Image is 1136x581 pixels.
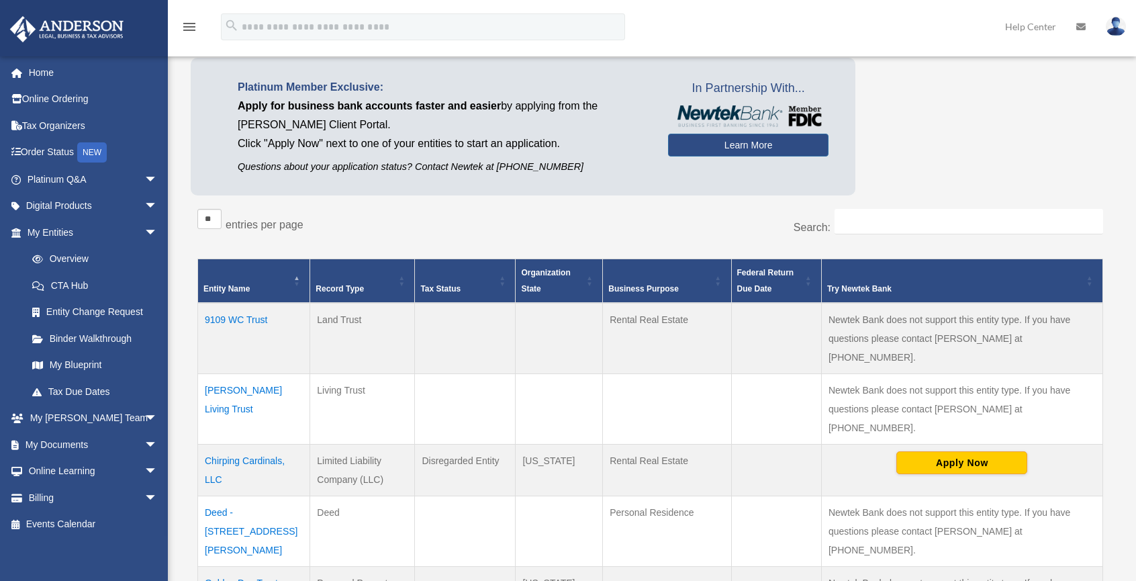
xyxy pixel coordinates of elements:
[603,496,731,566] td: Personal Residence
[9,511,178,538] a: Events Calendar
[9,431,178,458] a: My Documentsarrow_drop_down
[794,222,831,233] label: Search:
[521,268,570,294] span: Organization State
[668,134,829,157] a: Learn More
[144,219,171,247] span: arrow_drop_down
[238,97,648,134] p: by applying from the [PERSON_NAME] Client Portal.
[19,272,171,299] a: CTA Hub
[1106,17,1126,36] img: User Pic
[19,352,171,379] a: My Blueprint
[9,166,178,193] a: Platinum Q&Aarrow_drop_down
[19,325,171,352] a: Binder Walkthrough
[737,268,794,294] span: Federal Return Due Date
[827,281,1082,297] div: Try Newtek Bank
[310,259,415,303] th: Record Type: Activate to sort
[316,284,364,294] span: Record Type
[603,303,731,374] td: Rental Real Estate
[198,259,310,303] th: Entity Name: Activate to invert sorting
[603,444,731,496] td: Rental Real Estate
[144,193,171,220] span: arrow_drop_down
[181,24,197,35] a: menu
[238,78,648,97] p: Platinum Member Exclusive:
[9,405,178,432] a: My [PERSON_NAME] Teamarrow_drop_down
[19,299,171,326] a: Entity Change Request
[731,259,821,303] th: Federal Return Due Date: Activate to sort
[420,284,461,294] span: Tax Status
[226,219,303,230] label: entries per page
[144,458,171,486] span: arrow_drop_down
[144,431,171,459] span: arrow_drop_down
[198,373,310,444] td: [PERSON_NAME] Living Trust
[310,496,415,566] td: Deed
[19,246,164,273] a: Overview
[821,496,1102,566] td: Newtek Bank does not support this entity type. If you have questions please contact [PERSON_NAME]...
[675,105,822,127] img: NewtekBankLogoSM.png
[9,86,178,113] a: Online Ordering
[203,284,250,294] span: Entity Name
[608,284,679,294] span: Business Purpose
[415,444,516,496] td: Disregarded Entity
[198,496,310,566] td: Deed - [STREET_ADDRESS][PERSON_NAME]
[238,134,648,153] p: Click "Apply Now" next to one of your entities to start an application.
[821,373,1102,444] td: Newtek Bank does not support this entity type. If you have questions please contact [PERSON_NAME]...
[6,16,128,42] img: Anderson Advisors Platinum Portal
[668,78,829,99] span: In Partnership With...
[19,378,171,405] a: Tax Due Dates
[310,444,415,496] td: Limited Liability Company (LLC)
[9,458,178,485] a: Online Learningarrow_drop_down
[310,303,415,374] td: Land Trust
[9,59,178,86] a: Home
[516,259,603,303] th: Organization State: Activate to sort
[603,259,731,303] th: Business Purpose: Activate to sort
[181,19,197,35] i: menu
[238,159,648,175] p: Questions about your application status? Contact Newtek at [PHONE_NUMBER]
[144,405,171,433] span: arrow_drop_down
[9,219,171,246] a: My Entitiesarrow_drop_down
[9,139,178,167] a: Order StatusNEW
[9,112,178,139] a: Tax Organizers
[516,444,603,496] td: [US_STATE]
[144,166,171,193] span: arrow_drop_down
[821,259,1102,303] th: Try Newtek Bank : Activate to sort
[9,193,178,220] a: Digital Productsarrow_drop_down
[415,259,516,303] th: Tax Status: Activate to sort
[144,484,171,512] span: arrow_drop_down
[198,303,310,374] td: 9109 WC Trust
[9,484,178,511] a: Billingarrow_drop_down
[77,142,107,163] div: NEW
[310,373,415,444] td: Living Trust
[198,444,310,496] td: Chirping Cardinals, LLC
[224,18,239,33] i: search
[238,100,501,111] span: Apply for business bank accounts faster and easier
[896,451,1027,474] button: Apply Now
[821,303,1102,374] td: Newtek Bank does not support this entity type. If you have questions please contact [PERSON_NAME]...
